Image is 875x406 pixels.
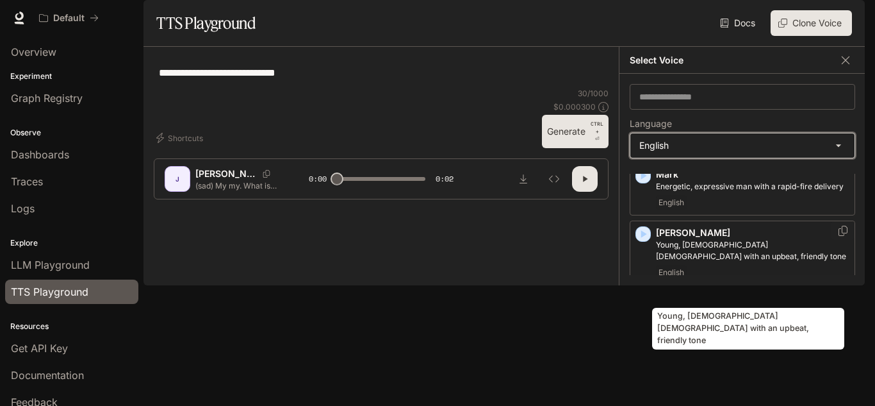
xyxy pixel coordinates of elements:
button: Shortcuts [154,128,208,148]
span: 0:02 [436,173,454,185]
button: Copy Voice ID [258,170,275,178]
div: J [167,169,188,189]
p: $ 0.000300 [553,101,596,112]
h1: TTS Playground [156,10,256,36]
button: GenerateCTRL +⏎ [542,115,609,148]
p: (sad) My my. What is all this? [195,180,278,191]
p: CTRL + [591,120,603,135]
span: English [656,265,687,280]
p: 30 / 1000 [578,88,609,99]
div: Young, [DEMOGRAPHIC_DATA] [DEMOGRAPHIC_DATA] with an upbeat, friendly tone [652,308,844,350]
a: Docs [717,10,760,36]
p: Mark [656,168,849,181]
p: Language [630,119,672,128]
p: [PERSON_NAME] [656,226,849,239]
button: Clone Voice [771,10,852,36]
button: Inspect [541,166,567,192]
p: Default [53,13,85,24]
span: 0:00 [309,173,327,185]
p: ⏎ [591,120,603,143]
button: Copy Voice ID [837,226,849,236]
span: English [656,195,687,210]
button: Download audio [511,166,536,192]
div: English [630,133,855,158]
p: Energetic, expressive man with a rapid-fire delivery [656,181,849,192]
p: Young, British female with an upbeat, friendly tone [656,239,849,262]
button: All workspaces [33,5,104,31]
p: [PERSON_NAME] [195,167,258,180]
